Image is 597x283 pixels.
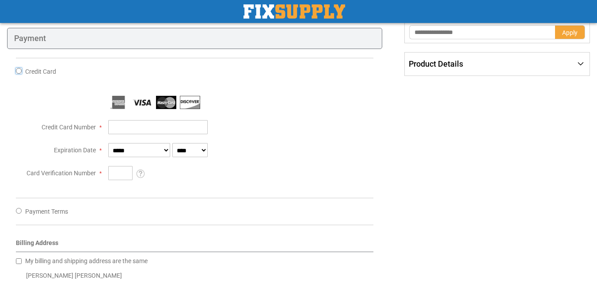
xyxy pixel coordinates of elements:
[132,96,152,109] img: Visa
[108,96,129,109] img: American Express
[555,25,585,39] button: Apply
[42,124,96,131] span: Credit Card Number
[243,4,345,19] a: store logo
[25,68,56,75] span: Credit Card
[25,208,68,215] span: Payment Terms
[562,29,578,36] span: Apply
[180,96,200,109] img: Discover
[243,4,345,19] img: Fix Industrial Supply
[27,170,96,177] span: Card Verification Number
[409,59,463,68] span: Product Details
[156,96,176,109] img: MasterCard
[54,147,96,154] span: Expiration Date
[16,238,373,252] div: Billing Address
[25,257,148,264] span: My billing and shipping address are the same
[7,28,382,49] div: Payment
